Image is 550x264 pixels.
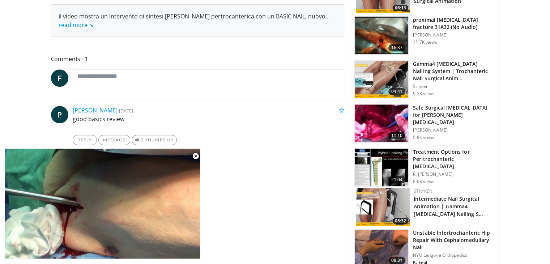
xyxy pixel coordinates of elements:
[413,135,434,140] p: 5.8K views
[356,188,410,226] img: 5fbe4ff2-1eb1-49d0-b42c-9dd66d6fb913.150x105_q85_crop-smart_upscale.jpg
[413,16,494,31] h3: proximal [MEDICAL_DATA] fracture 31A32 (No Audio)
[413,148,494,170] h3: Treatment Options for Peritrochanteric [MEDICAL_DATA]
[413,171,494,177] p: R. [PERSON_NAME]
[355,61,408,98] img: e1041284-a370-42f9-a2ee-9456b27e5bae.150x105_q85_crop-smart_upscale.jpg
[388,132,406,139] span: 11:10
[355,105,408,142] img: d15b3e15-1645-4374-9a38-ea794b101129.150x105_q85_crop-smart_upscale.jpg
[413,229,494,251] h3: Unstable Intertrochanteric Hip Repair With Cephalomedullary Nail
[355,149,408,186] img: UxJ4bo6uJkjYse234xMDoxOjB1O8AjAz.150x105_q85_crop-smart_upscale.jpg
[354,148,494,187] a: 21:04 Treatment Options for Peritrochanteric [MEDICAL_DATA] R. [PERSON_NAME] 8.6K views
[388,44,406,51] span: 16:37
[413,127,494,133] p: [PERSON_NAME]
[388,88,406,95] span: 04:41
[393,5,408,11] span: 06:13
[59,21,94,29] a: read more ↘
[413,252,494,258] p: NYU Langone Orthopedics
[119,107,133,114] small: [DATE]
[413,179,434,184] p: 8.6K views
[413,60,494,82] h3: Gamma4 [MEDICAL_DATA] Nailing System | Trochanteric Nail Surgical Anim…
[413,91,434,97] p: 9.3K views
[354,16,494,55] a: 16:37 proximal [MEDICAL_DATA] fracture 31A32 (No Audio) [PERSON_NAME] 11.7K views
[73,115,345,132] p: good basics review
[51,54,345,64] span: Comments 1
[59,12,337,29] div: il video mostra un intervento di sintesi [PERSON_NAME] pertrocanterica con un BASIC NAIL, nuovo
[132,135,177,145] a: 3 Thumbs Up
[413,104,494,126] h3: Safe Surgical [MEDICAL_DATA] for [PERSON_NAME] [MEDICAL_DATA]
[73,135,97,145] a: Reply
[414,188,432,194] a: Stryker
[355,17,408,54] img: psch_1.png.150x105_q85_crop-smart_upscale.jpg
[51,106,68,123] a: P
[98,135,130,145] a: Message
[356,188,410,226] a: 05:32
[413,32,494,38] p: [PERSON_NAME]
[73,106,118,114] a: [PERSON_NAME]
[414,195,483,217] a: Intermediate Nail Surgical Animation | Gamma4 [MEDICAL_DATA] Nailing S…
[413,39,437,45] p: 11.7K views
[188,149,203,164] button: Close
[388,176,406,183] span: 21:04
[59,12,330,29] span: ...
[393,218,408,224] span: 05:32
[354,60,494,99] a: 04:41 Gamma4 [MEDICAL_DATA] Nailing System | Trochanteric Nail Surgical Anim… Stryker 9.3K views
[141,137,144,142] span: 3
[413,84,494,89] p: Stryker
[5,149,200,259] video-js: Video Player
[388,257,406,264] span: 08:31
[51,69,68,87] a: F
[354,104,494,142] a: 11:10 Safe Surgical [MEDICAL_DATA] for [PERSON_NAME] [MEDICAL_DATA] [PERSON_NAME] 5.8K views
